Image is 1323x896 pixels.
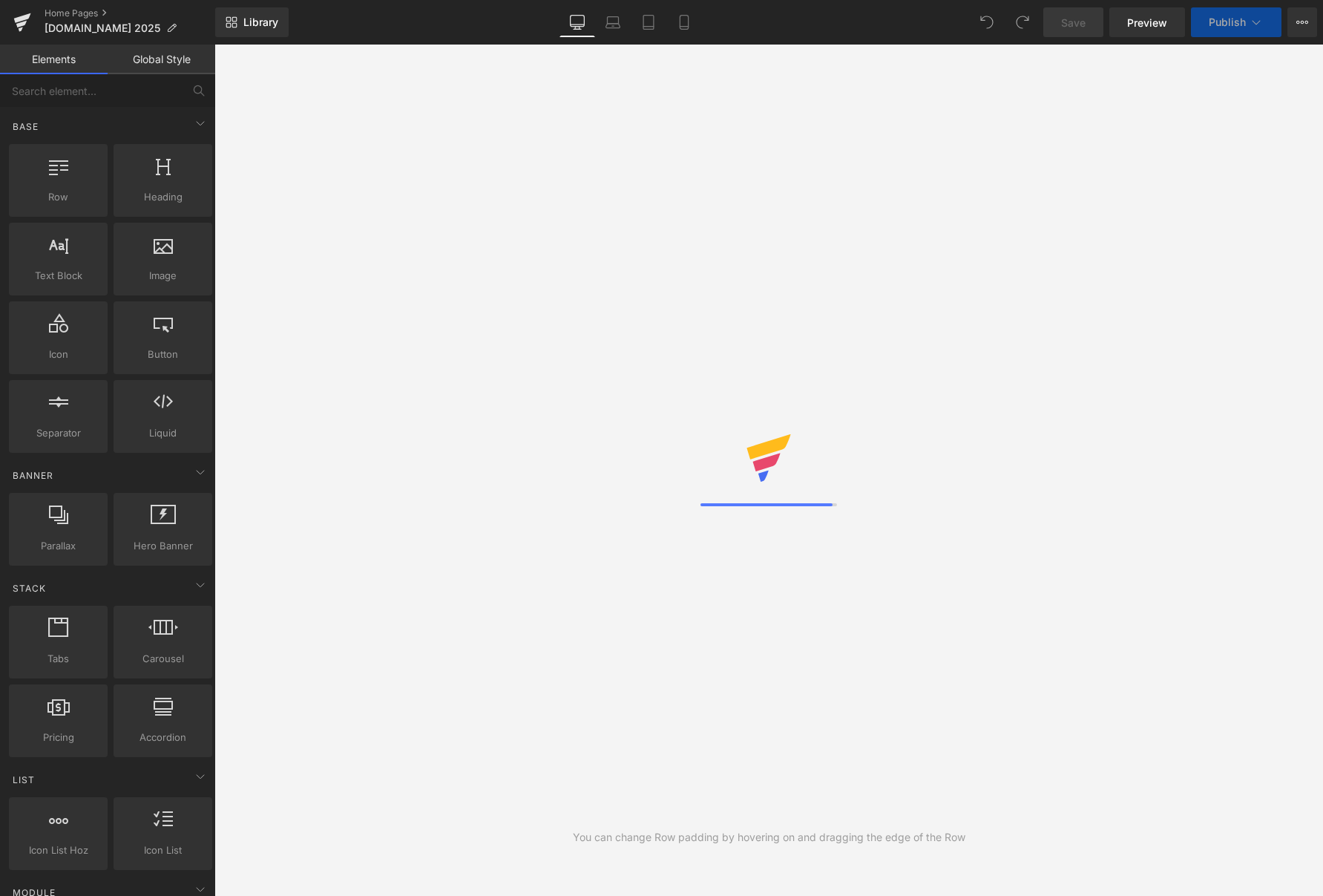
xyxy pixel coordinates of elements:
span: Stack [11,581,47,595]
span: Icon [13,347,103,362]
span: Carousel [118,651,208,667]
a: New Library [215,7,289,37]
span: Tabs [13,651,103,667]
span: Icon List [118,843,208,858]
span: Parallax [13,538,103,554]
a: Preview [1109,7,1185,37]
span: Text Block [13,268,103,284]
a: Tablet [631,7,666,37]
span: Pricing [13,730,103,745]
button: Undo [972,7,1002,37]
span: List [11,773,36,787]
span: Heading [118,189,208,205]
span: Button [118,347,208,362]
span: [DOMAIN_NAME] 2025 [45,22,160,34]
button: Redo [1008,7,1037,37]
span: Banner [11,468,55,483]
a: Home Pages [45,7,215,19]
a: Mobile [666,7,702,37]
span: Accordion [118,730,208,745]
a: Laptop [595,7,631,37]
button: Publish [1191,7,1281,37]
span: Image [118,268,208,284]
span: Hero Banner [118,538,208,554]
span: Icon List Hoz [13,843,103,858]
span: Liquid [118,425,208,441]
span: Row [13,189,103,205]
button: More [1287,7,1317,37]
span: Library [243,16,278,29]
div: You can change Row padding by hovering on and dragging the edge of the Row [573,829,965,846]
span: Base [11,120,40,134]
a: Global Style [108,45,215,74]
span: Preview [1127,15,1167,30]
span: Separator [13,425,103,441]
a: Desktop [559,7,595,37]
span: Publish [1209,16,1246,28]
span: Save [1061,15,1086,30]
